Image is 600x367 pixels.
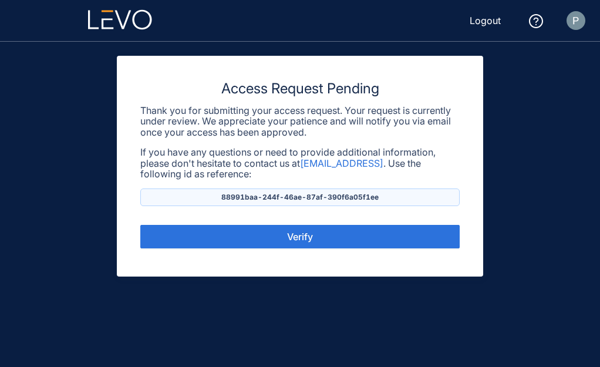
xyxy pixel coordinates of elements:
h3: Access Request Pending [140,79,460,98]
img: Prathamesh Vaze profile [567,11,585,30]
p: 88991baa-244f-46ae-87af-390f6a05f1ee [140,188,460,206]
p: Thank you for submitting your access request. Your request is currently under review. We apprecia... [140,105,460,137]
span: Logout [470,15,501,26]
button: Verify [140,225,460,248]
button: Logout [460,11,510,30]
p: If you have any questions or need to provide additional information, please don't hesitate to con... [140,147,460,179]
a: [EMAIL_ADDRESS] [300,157,383,169]
span: Verify [287,231,313,242]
